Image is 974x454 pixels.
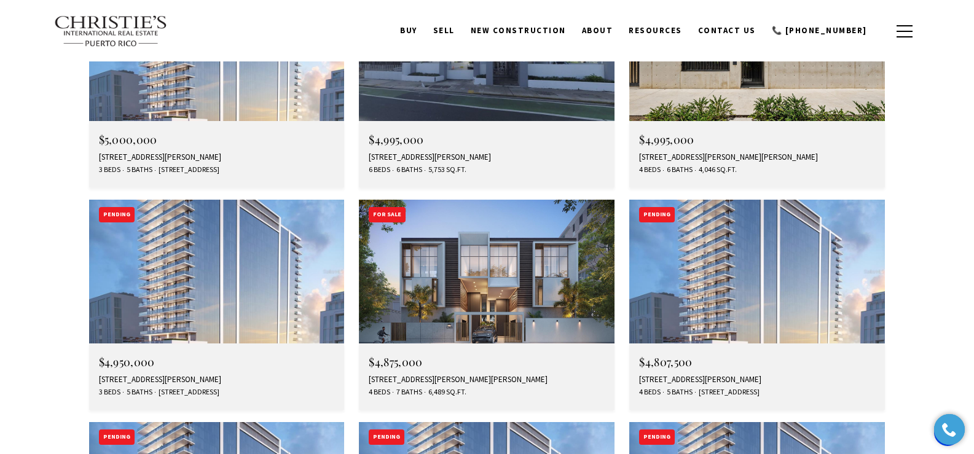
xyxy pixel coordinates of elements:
[369,354,422,369] span: $4,875,000
[629,200,885,410] a: Pending $4,807,500 [STREET_ADDRESS][PERSON_NAME] 4 Beds 5 Baths [STREET_ADDRESS]
[639,165,661,175] span: 4 Beds
[369,207,406,222] div: For Sale
[696,387,760,397] span: [STREET_ADDRESS]
[99,165,120,175] span: 3 Beds
[664,387,693,397] span: 5 Baths
[772,25,867,36] span: 📞 [PHONE_NUMBER]
[471,25,566,36] span: New Construction
[99,152,335,162] div: [STREET_ADDRESS][PERSON_NAME]
[425,387,466,397] span: 6,489 Sq.Ft.
[369,375,605,385] div: [STREET_ADDRESS][PERSON_NAME][PERSON_NAME]
[124,387,152,397] span: 5 Baths
[369,387,390,397] span: 4 Beds
[639,375,875,385] div: [STREET_ADDRESS][PERSON_NAME]
[99,132,157,147] span: $5,000,000
[696,165,737,175] span: 4,046 Sq.Ft.
[369,165,390,175] span: 6 Beds
[639,354,692,369] span: $4,807,500
[99,429,135,445] div: Pending
[639,132,694,147] span: $4,995,000
[463,19,574,42] a: New Construction
[621,19,690,42] a: Resources
[639,207,675,222] div: Pending
[99,375,335,385] div: [STREET_ADDRESS][PERSON_NAME]
[155,387,219,397] span: [STREET_ADDRESS]
[639,387,661,397] span: 4 Beds
[99,387,120,397] span: 3 Beds
[698,25,756,36] span: Contact Us
[664,165,693,175] span: 6 Baths
[89,200,345,410] a: Pending $4,950,000 [STREET_ADDRESS][PERSON_NAME] 3 Beds 5 Baths [STREET_ADDRESS]
[369,132,423,147] span: $4,995,000
[54,15,168,47] img: Christie's International Real Estate text transparent background
[369,152,605,162] div: [STREET_ADDRESS][PERSON_NAME]
[99,354,155,369] span: $4,950,000
[359,200,615,410] a: For Sale $4,875,000 [STREET_ADDRESS][PERSON_NAME][PERSON_NAME] 4 Beds 7 Baths 6,489 Sq.Ft.
[639,429,675,445] div: Pending
[392,19,425,42] a: BUY
[639,152,875,162] div: [STREET_ADDRESS][PERSON_NAME][PERSON_NAME]
[124,165,152,175] span: 5 Baths
[155,165,219,175] span: [STREET_ADDRESS]
[425,165,466,175] span: 5,753 Sq.Ft.
[99,207,135,222] div: Pending
[393,387,422,397] span: 7 Baths
[574,19,621,42] a: About
[764,19,875,42] a: 📞 [PHONE_NUMBER]
[425,19,463,42] a: SELL
[369,429,404,445] div: Pending
[393,165,422,175] span: 6 Baths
